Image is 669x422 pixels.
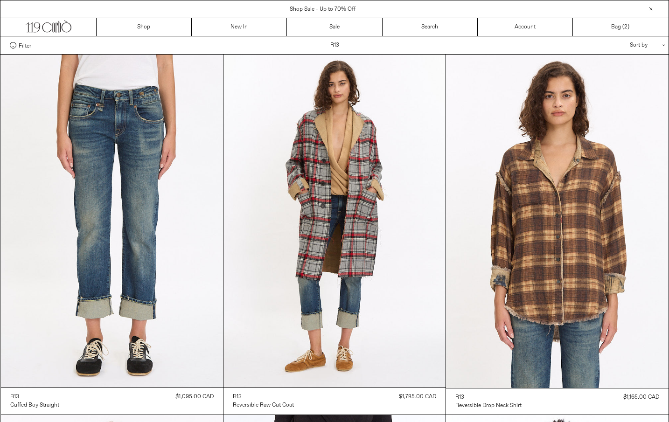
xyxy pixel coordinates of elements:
[10,393,19,401] div: R13
[233,393,242,401] div: R13
[287,18,382,36] a: Sale
[233,393,294,401] a: R13
[97,18,192,36] a: Shop
[455,393,522,401] a: R13
[19,42,31,48] span: Filter
[575,36,659,54] div: Sort by
[624,23,627,31] span: 2
[455,401,522,410] a: Reversible Drop Neck Shirt
[233,401,294,409] a: Reversible Raw Cut Coat
[623,393,659,401] div: $1,165.00 CAD
[192,18,287,36] a: New In
[446,55,668,388] img: R13 Reversible Drop Neck Shirt in plaid khaki floral
[10,401,59,409] a: Cuffed Boy Straight
[223,55,446,387] img: R13 Reversible Raw Cut Coat in red/grey plaid
[455,394,464,401] div: R13
[10,401,59,409] div: Cuffed Boy Straight
[1,55,223,387] img: R13 Cuffed Boy Straight in adelaide stretch selvedge blue
[383,18,478,36] a: Search
[175,393,214,401] div: $1,095.00 CAD
[624,23,629,31] span: )
[573,18,668,36] a: Bag ()
[10,393,59,401] a: R13
[478,18,573,36] a: Account
[290,6,355,13] a: Shop Sale - Up to 70% Off
[399,393,436,401] div: $1,785.00 CAD
[233,401,294,409] div: Reversible Raw Cut Coat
